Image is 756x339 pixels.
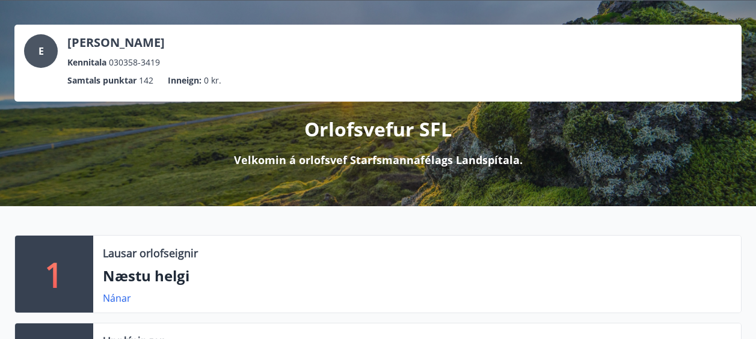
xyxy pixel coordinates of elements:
[45,251,64,297] p: 1
[304,116,452,142] p: Orlofsvefur SFL
[234,152,523,168] p: Velkomin á orlofsvef Starfsmannafélags Landspítala.
[168,74,201,87] p: Inneign :
[67,56,106,69] p: Kennitala
[67,74,137,87] p: Samtals punktar
[103,292,131,305] a: Nánar
[204,74,221,87] span: 0 kr.
[67,34,165,51] p: [PERSON_NAME]
[103,245,198,261] p: Lausar orlofseignir
[109,56,160,69] span: 030358-3419
[103,266,731,286] p: Næstu helgi
[38,44,44,58] span: E
[139,74,153,87] span: 142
